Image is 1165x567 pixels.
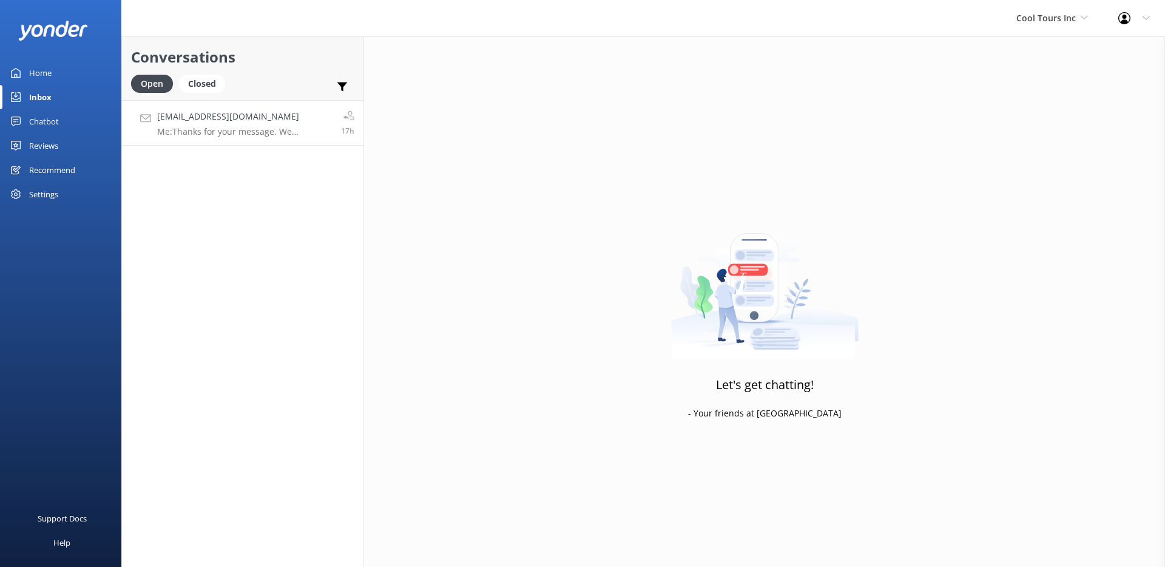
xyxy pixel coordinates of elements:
[131,76,179,90] a: Open
[29,61,52,85] div: Home
[29,85,52,109] div: Inbox
[157,110,332,123] h4: [EMAIL_ADDRESS][DOMAIN_NAME]
[341,126,354,136] span: Sep 04 2025 03:15pm (UTC +12:00) Pacific/Auckland
[1016,12,1076,24] span: Cool Tours Inc
[688,407,842,420] p: - Your friends at [GEOGRAPHIC_DATA]
[29,134,58,158] div: Reviews
[716,375,814,395] h3: Let's get chatting!
[131,75,173,93] div: Open
[29,109,59,134] div: Chatbot
[29,158,75,182] div: Recommend
[157,126,332,137] p: Me: Thanks for your message. We appreciate your service
[131,46,354,69] h2: Conversations
[122,100,363,146] a: [EMAIL_ADDRESS][DOMAIN_NAME]Me:Thanks for your message. We appreciate your service17h
[179,76,231,90] a: Closed
[53,531,70,555] div: Help
[671,208,859,359] img: artwork of a man stealing a conversation from at giant smartphone
[38,506,87,531] div: Support Docs
[18,21,88,41] img: yonder-white-logo.png
[179,75,225,93] div: Closed
[29,182,58,206] div: Settings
